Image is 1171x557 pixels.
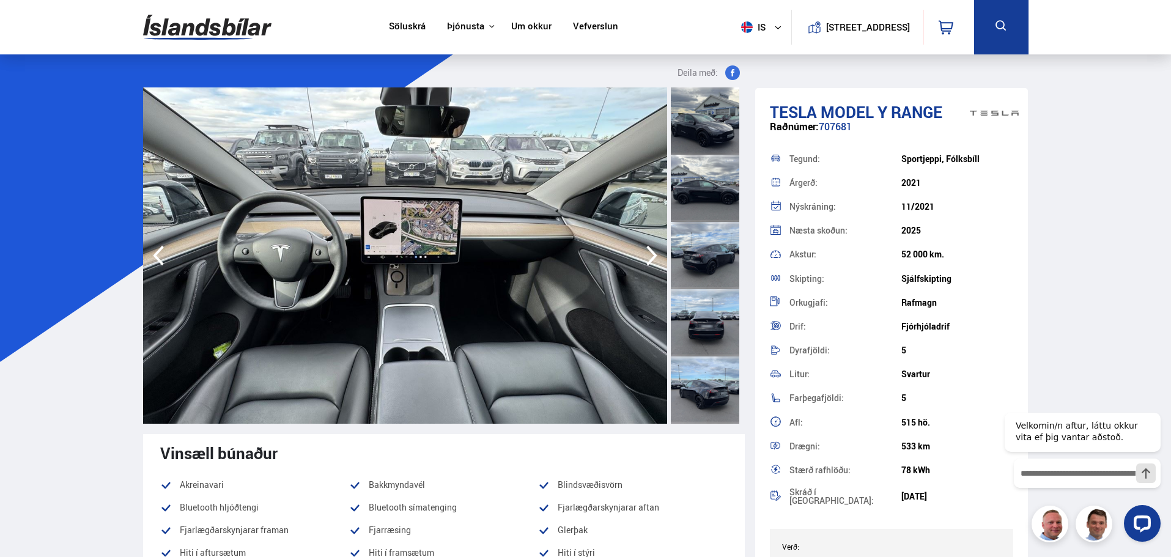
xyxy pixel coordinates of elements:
[901,418,1013,427] div: 515 hö.
[901,322,1013,331] div: Fjórhjóladrif
[736,9,791,45] button: is
[789,322,901,331] div: Drif:
[901,178,1013,188] div: 2021
[789,202,901,211] div: Nýskráning:
[789,298,901,307] div: Orkugjafi:
[447,21,484,32] button: Þjónusta
[901,345,1013,355] div: 5
[160,523,349,537] li: Fjarlægðarskynjarar framan
[789,394,901,402] div: Farþegafjöldi:
[901,393,1013,403] div: 5
[798,10,917,45] a: [STREET_ADDRESS]
[573,21,618,34] a: Vefverslun
[538,523,727,537] li: Glerþak
[538,478,727,492] li: Blindsvæðisvörn
[789,488,901,505] div: Skráð í [GEOGRAPHIC_DATA]:
[901,249,1013,259] div: 52 000 km.
[789,250,901,259] div: Akstur:
[538,500,727,515] li: Fjarlægðarskynjarar aftan
[901,298,1013,308] div: Rafmagn
[789,418,901,427] div: Afl:
[901,465,1013,475] div: 78 kWh
[789,346,901,355] div: Dyrafjöldi:
[389,21,426,34] a: Söluskrá
[678,65,718,80] span: Deila með:
[789,466,901,474] div: Stærð rafhlöðu:
[901,369,1013,379] div: Svartur
[160,444,728,462] div: Vinsæll búnaður
[673,65,745,80] button: Deila með:
[901,492,1013,501] div: [DATE]
[901,154,1013,164] div: Sportjeppi, Fólksbíll
[789,155,901,163] div: Tegund:
[831,22,906,32] button: [STREET_ADDRESS]
[770,121,1014,145] div: 707681
[995,390,1165,551] iframe: LiveChat chat widget
[789,442,901,451] div: Drægni:
[160,478,349,492] li: Akreinavari
[901,226,1013,235] div: 2025
[143,7,272,47] img: G0Ugv5HjCgRt.svg
[770,101,817,123] span: Tesla
[143,87,667,424] img: 3607351.jpeg
[782,542,892,551] div: Verð:
[970,94,1019,132] img: brand logo
[789,370,901,378] div: Litur:
[789,226,901,235] div: Næsta skoðun:
[901,274,1013,284] div: Sjálfskipting
[511,21,552,34] a: Um okkur
[349,523,538,537] li: Fjarræsing
[821,101,942,123] span: Model Y RANGE
[741,21,753,33] img: svg+xml;base64,PHN2ZyB4bWxucz0iaHR0cDovL3d3dy53My5vcmcvMjAwMC9zdmciIHdpZHRoPSI1MTIiIGhlaWdodD0iNT...
[789,275,901,283] div: Skipting:
[770,120,819,133] span: Raðnúmer:
[349,500,538,515] li: Bluetooth símatenging
[901,202,1013,212] div: 11/2021
[789,179,901,187] div: Árgerð:
[736,21,767,33] span: is
[901,441,1013,451] div: 533 km
[349,478,538,492] li: Bakkmyndavél
[160,500,349,515] li: Bluetooth hljóðtengi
